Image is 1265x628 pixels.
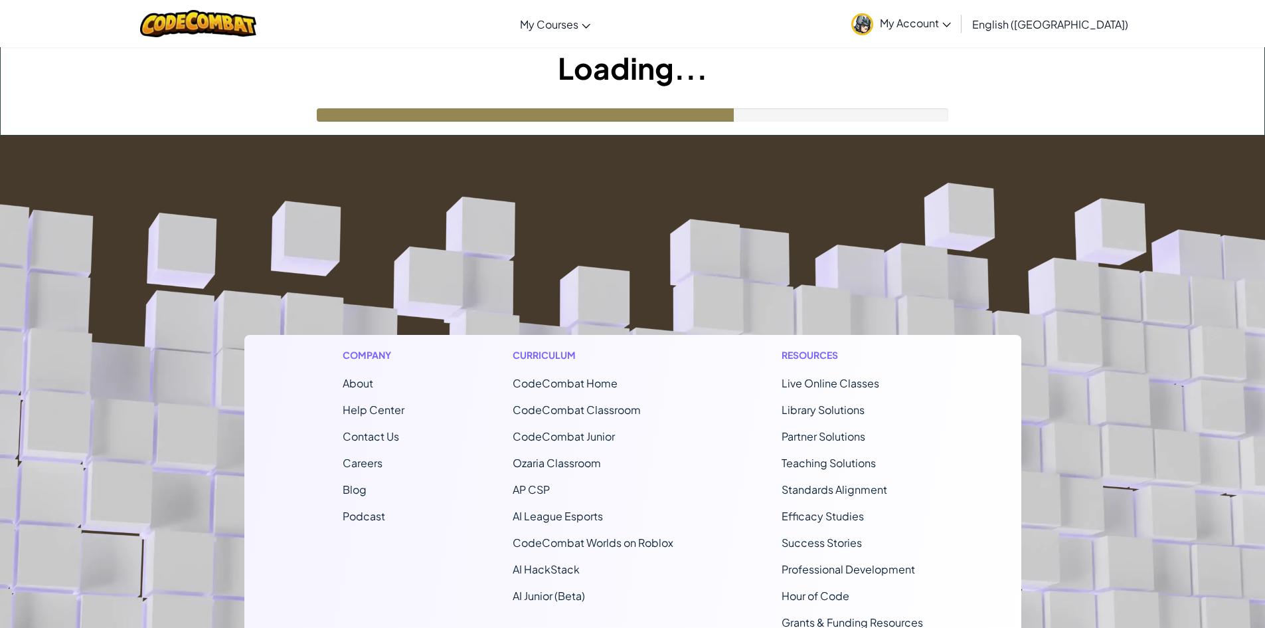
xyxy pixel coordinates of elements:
span: CodeCombat Home [513,376,618,390]
a: Blog [343,482,367,496]
a: AI HackStack [513,562,580,576]
h1: Loading... [1,47,1264,88]
a: Live Online Classes [782,376,879,390]
a: Professional Development [782,562,915,576]
a: CodeCombat Worlds on Roblox [513,536,673,550]
a: Efficacy Studies [782,509,864,523]
img: CodeCombat logo [140,10,256,37]
a: Partner Solutions [782,429,865,443]
a: CodeCombat Classroom [513,403,641,417]
span: My Account [880,16,951,30]
a: AP CSP [513,482,550,496]
span: English ([GEOGRAPHIC_DATA]) [972,17,1128,31]
img: avatar [851,13,873,35]
span: My Courses [520,17,578,31]
a: Help Center [343,403,404,417]
a: Teaching Solutions [782,456,876,470]
h1: Curriculum [513,348,673,362]
a: Podcast [343,509,385,523]
a: Hour of Code [782,589,849,603]
span: Contact Us [343,429,399,443]
h1: Company [343,348,404,362]
a: AI League Esports [513,509,603,523]
a: AI Junior (Beta) [513,589,585,603]
a: My Courses [513,6,597,42]
h1: Resources [782,348,923,362]
a: Ozaria Classroom [513,456,601,470]
a: CodeCombat Junior [513,429,615,443]
a: Success Stories [782,536,862,550]
a: Library Solutions [782,403,865,417]
a: My Account [845,3,958,45]
a: About [343,376,373,390]
a: Careers [343,456,382,470]
a: Standards Alignment [782,482,887,496]
a: English ([GEOGRAPHIC_DATA]) [966,6,1135,42]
